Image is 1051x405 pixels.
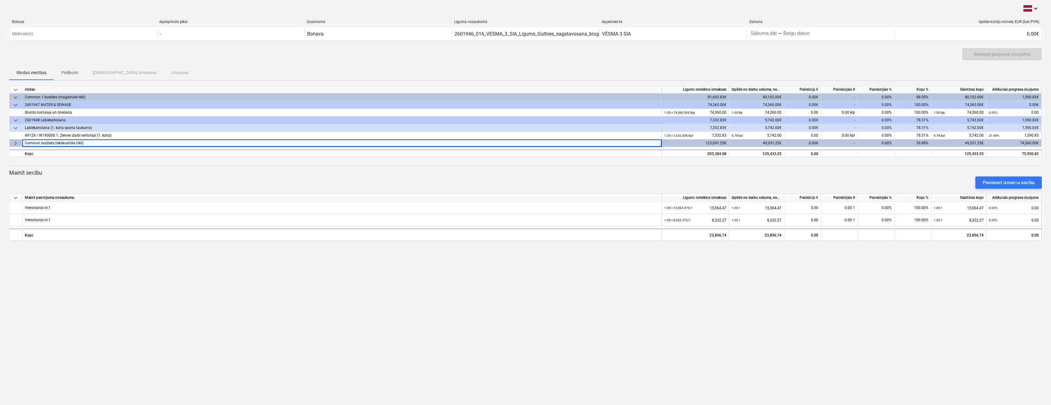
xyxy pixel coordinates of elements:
div: Uzņēmums [307,20,449,24]
div: Labiekārtošana (1. kārta sporta laukums) [25,124,659,132]
div: Saistības kopā [931,86,986,93]
div: 5,742.00 [934,132,984,139]
div: 0.00 1 [821,214,858,226]
div: 78.31% [895,132,931,139]
div: 100.00% [895,101,931,109]
div: 0.00% [858,116,895,124]
div: 0.00€ [894,29,1042,39]
small: 1.00 × 8,332.27€ / 1 [664,218,691,222]
div: - [821,116,858,124]
div: - [160,31,161,37]
div: Izpilde no darbu sākuma, neskaitot kārtējā mēneša izpildi [729,194,784,202]
div: Common 1 budžets (maģistrālie tīkli) [25,93,659,101]
div: 0.00€ [784,139,821,147]
div: 0.00% [858,109,895,116]
div: 8,332.27 [664,214,726,226]
div: Kopā [22,229,662,241]
div: Izpilde no darbu sākuma, neskaitot kārtējā mēneša izpildi [729,86,784,93]
p: Pielikumi [61,70,78,76]
div: 23,896.74 [931,229,986,241]
small: 0.78 kpl [934,134,945,137]
div: 23,896.74 [662,229,729,241]
div: 100.00% [895,202,931,214]
div: 1,590.83€ [986,124,1042,132]
div: 0.00 [784,109,821,116]
small: 1.00 × 7,332.83€ / kpl [664,134,693,137]
div: 100.00% [895,109,931,116]
div: 74,360.00€ [729,101,784,109]
div: 8,332.27 [934,214,984,226]
div: 5,742.00€ [931,116,986,124]
span: keyboard_arrow_down [12,86,19,93]
div: 0.00 [989,202,1039,214]
div: 123,691.25€ [662,139,729,147]
div: Pievienot izmaiņu secību [983,179,1034,187]
div: 74,360.00€ [931,101,986,109]
div: 5,742.00€ [729,116,784,124]
small: 1.00 1 [934,206,943,210]
span: keyboard_arrow_down [12,117,19,124]
div: Kopā [22,150,662,157]
div: 74,360.00 [664,109,726,116]
div: 0.00 [784,132,821,139]
div: 0.00€ [986,101,1042,109]
div: 0.00€ [784,124,821,132]
div: 0.00€ [784,116,821,124]
div: 15,564.47 [664,202,726,214]
div: 15,564.47 [934,202,984,214]
div: 80,102.00€ [729,93,784,101]
small: 1.00 × 15,564.47€ / 1 [664,206,693,210]
div: 49,331.25€ [931,139,986,147]
div: 75,950.83 [989,150,1039,158]
div: 0.00% [858,124,895,132]
div: 5,742.00€ [931,124,986,132]
div: - [821,93,858,101]
div: Atlikušais progresa ziņojums [986,194,1042,202]
div: Kopā % [895,86,931,93]
div: rindas [22,86,662,93]
div: Bonava [307,31,324,37]
button: Pievienot izmaiņu secību [975,176,1042,189]
div: Atlikušais progresa ziņojums [986,86,1042,93]
div: 0.00 [787,214,818,226]
p: Rindas vienības [17,70,47,76]
div: 0.00€ [784,101,821,109]
div: VĒSMA 3 SIA [602,31,631,37]
div: 1,590.83€ [986,93,1042,101]
div: 0.00% [858,101,895,109]
div: - [821,139,858,147]
div: 78.31% [895,116,931,124]
span: keyboard_arrow_down [12,101,19,109]
div: 0.00 1 [821,202,858,214]
small: 0.00% [989,206,997,210]
div: Statuss [12,20,154,24]
small: 0.00% [989,218,997,222]
div: 74,360.00 [934,109,984,116]
small: 21.69% [989,134,999,137]
div: - [821,124,858,132]
div: 78.31% [895,124,931,132]
div: Saistības kopā [931,194,986,202]
div: Pašreizējais % [858,194,895,202]
div: 98.05% [895,93,931,101]
small: 0.78 kpl [732,134,743,137]
div: - [778,32,782,36]
div: 81,692.83€ [662,93,729,101]
div: Līguma nosaukums [454,20,597,24]
div: Kopā % [895,194,931,202]
div: 0.00% [858,202,895,214]
div: 0.00% [858,93,895,101]
div: 74,360.00€ [662,101,729,109]
div: Pašreizējais # [821,86,858,93]
div: Grunts nomaiņa un izvešana [25,109,659,116]
div: 0.00 [784,229,821,241]
div: 129,433.25 [931,150,986,157]
small: 1.00 1 [732,218,740,222]
div: Apņemies kā [602,20,744,24]
input: Sākuma datums [749,29,778,38]
div: - [821,101,858,109]
div: 0.00 [986,229,1042,241]
div: Apstiprināts plkst [159,20,302,24]
div: 80,102.00€ [931,93,986,101]
div: 0.00% [858,139,895,147]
